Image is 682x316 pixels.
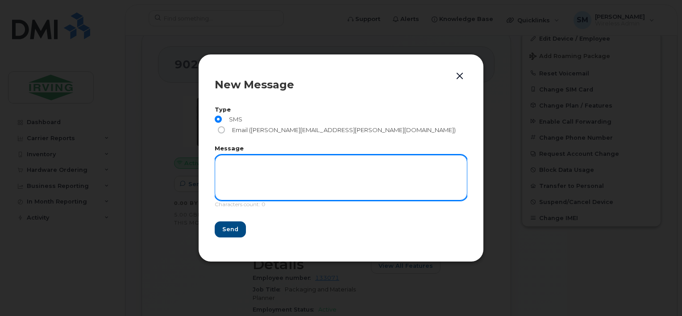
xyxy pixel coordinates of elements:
[229,126,456,133] span: Email ([PERSON_NAME][EMAIL_ADDRESS][PERSON_NAME][DOMAIN_NAME])
[215,200,467,213] div: Characters count: 0
[222,225,238,233] span: Send
[215,146,467,152] label: Message
[218,126,225,133] input: Email ([PERSON_NAME][EMAIL_ADDRESS][PERSON_NAME][DOMAIN_NAME])
[215,107,467,113] label: Type
[225,116,242,123] span: SMS
[215,221,246,237] button: Send
[215,116,222,123] input: SMS
[215,79,467,90] div: New Message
